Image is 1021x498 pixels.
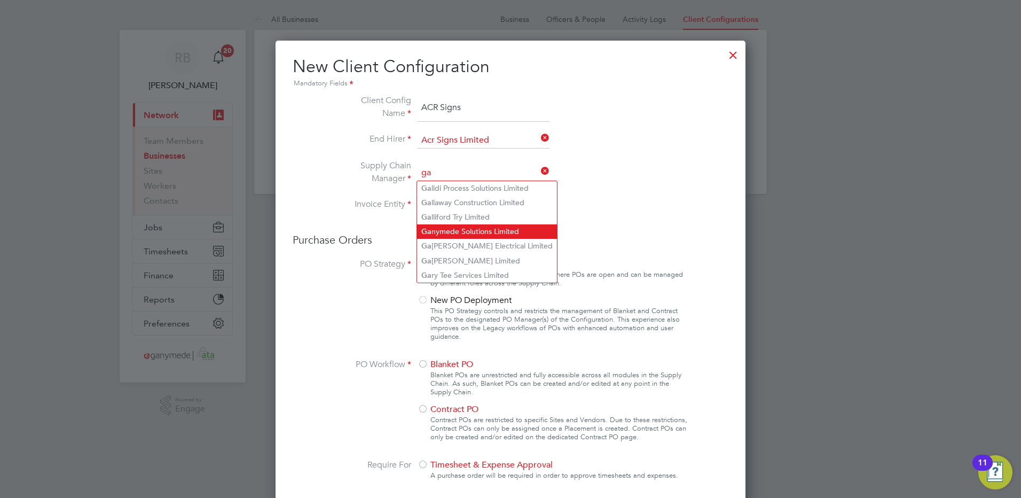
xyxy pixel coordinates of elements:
label: Invoice Entity [331,198,411,212]
button: Open Resource Center, 11 new notifications [978,455,1012,489]
li: nymede Solutions Limited [417,224,557,239]
div: 11 [978,463,987,477]
label: PO Workflow [331,358,411,446]
span: Blanket PO [418,359,473,370]
h3: Purchase Orders [293,233,728,247]
li: lidi Process Solutions Limited [417,181,557,196]
label: Supply Chain Manager [331,159,411,185]
label: End Hirer [331,133,411,146]
div: Blanket POs are unrestricted and fully accessible across all modules in the Supply Chain. As such... [430,371,690,396]
div: Mandatory Fields [293,78,728,90]
div: Contract POs are restricted to specific Sites and Vendors. Due to these restrictions, Contract PO... [430,416,690,441]
b: Ga [421,256,431,266]
h2: New Client Configuration [293,56,728,90]
b: Ga [421,213,431,222]
div: This PO Strategy controls and restricts the management of Blanket and Contract POs to the designa... [430,307,690,341]
li: lliford Try Limited [417,210,557,224]
span: Contract PO [418,404,478,415]
input: Search for... [418,133,549,149]
input: Search for... [418,165,549,181]
li: [PERSON_NAME] Limited [417,254,557,268]
li: [PERSON_NAME] Electrical Limited [417,239,557,253]
label: PO Strategy [331,258,411,345]
b: Ga [421,227,431,236]
b: Ga [421,242,431,251]
label: Client Config Name [331,94,411,120]
b: Ga [421,198,431,207]
label: Require For [331,458,411,484]
b: Ga [421,184,431,193]
span: New PO Deployment [418,295,512,306]
li: ry Tee Services Limited [417,268,557,283]
div: This is the original Legacy PO Strategy where POs are open and can be managed by different roles ... [430,270,690,287]
li: llaway Construction Limited [417,196,557,210]
div: A purchase order will be required in order to approve timesheets and expenses. [430,471,690,480]
b: Ga [421,271,431,280]
span: Timesheet & Expense Approval [418,460,553,470]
